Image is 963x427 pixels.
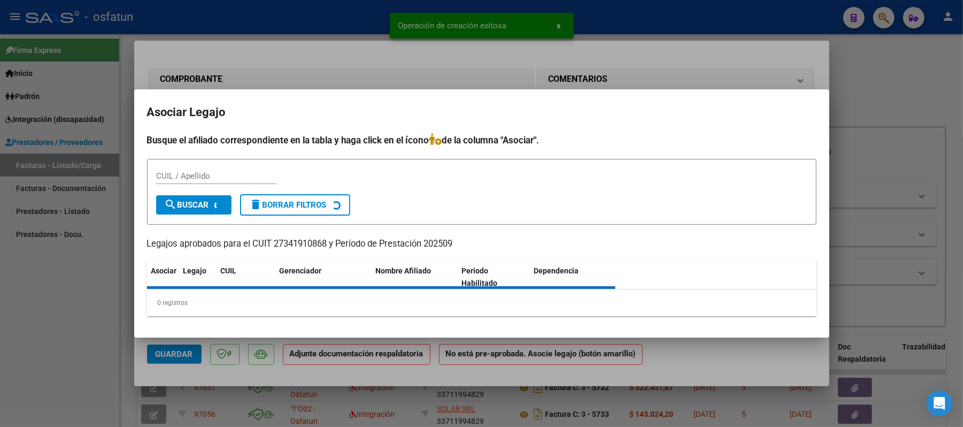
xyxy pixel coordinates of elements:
[461,266,497,287] span: Periodo Habilitado
[927,391,952,416] div: Open Intercom Messenger
[280,266,322,275] span: Gerenciador
[156,195,232,215] button: Buscar
[147,238,816,251] p: Legajos aprobados para el CUIT 27341910868 y Período de Prestación 202509
[457,260,529,295] datatable-header-cell: Periodo Habilitado
[250,198,263,211] mat-icon: delete
[147,133,816,147] h4: Busque el afiliado correspondiente en la tabla y haga click en el ícono de la columna "Asociar".
[179,260,217,295] datatable-header-cell: Legajo
[165,198,178,211] mat-icon: search
[372,260,458,295] datatable-header-cell: Nombre Afiliado
[275,260,372,295] datatable-header-cell: Gerenciador
[151,266,177,275] span: Asociar
[165,200,209,210] span: Buscar
[529,260,615,295] datatable-header-cell: Dependencia
[147,260,179,295] datatable-header-cell: Asociar
[217,260,275,295] datatable-header-cell: CUIL
[183,266,207,275] span: Legajo
[147,289,816,316] div: 0 registros
[221,266,237,275] span: CUIL
[240,194,350,216] button: Borrar Filtros
[534,266,579,275] span: Dependencia
[250,200,327,210] span: Borrar Filtros
[147,102,816,123] h2: Asociar Legajo
[376,266,432,275] span: Nombre Afiliado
